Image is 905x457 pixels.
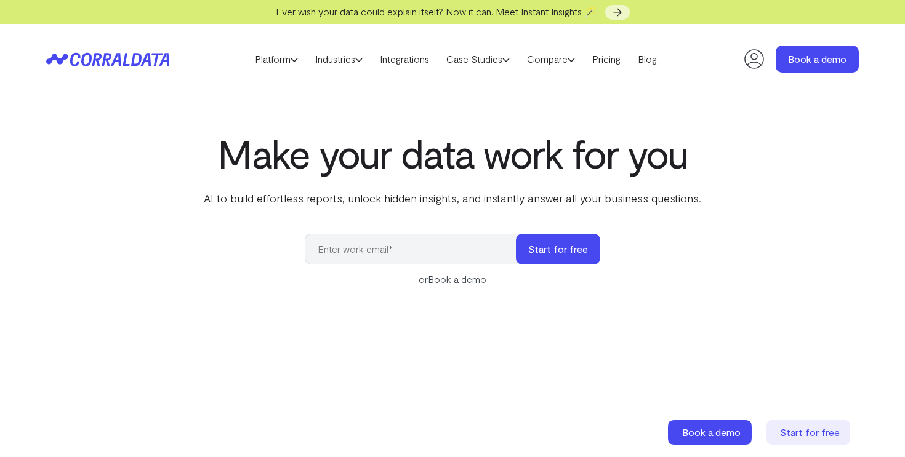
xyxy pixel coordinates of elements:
a: Book a demo [776,46,859,73]
a: Case Studies [438,50,518,68]
input: Enter work email* [305,234,528,264]
span: Book a demo [682,426,741,438]
a: Book a demo [428,273,486,285]
a: Industries [307,50,371,68]
a: Book a demo [668,420,754,445]
a: Integrations [371,50,438,68]
span: Ever wish your data could explain itself? Now it can. Meet Instant Insights 🪄 [276,6,597,17]
a: Start for free [766,420,853,445]
span: Start for free [780,426,840,438]
h1: Make your data work for you [201,131,704,175]
button: Start for free [516,234,600,264]
p: AI to build effortless reports, unlock hidden insights, and instantly answer all your business qu... [201,190,704,206]
a: Blog [629,50,666,68]
a: Compare [518,50,584,68]
a: Pricing [584,50,629,68]
div: or [305,272,600,287]
a: Platform [246,50,307,68]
